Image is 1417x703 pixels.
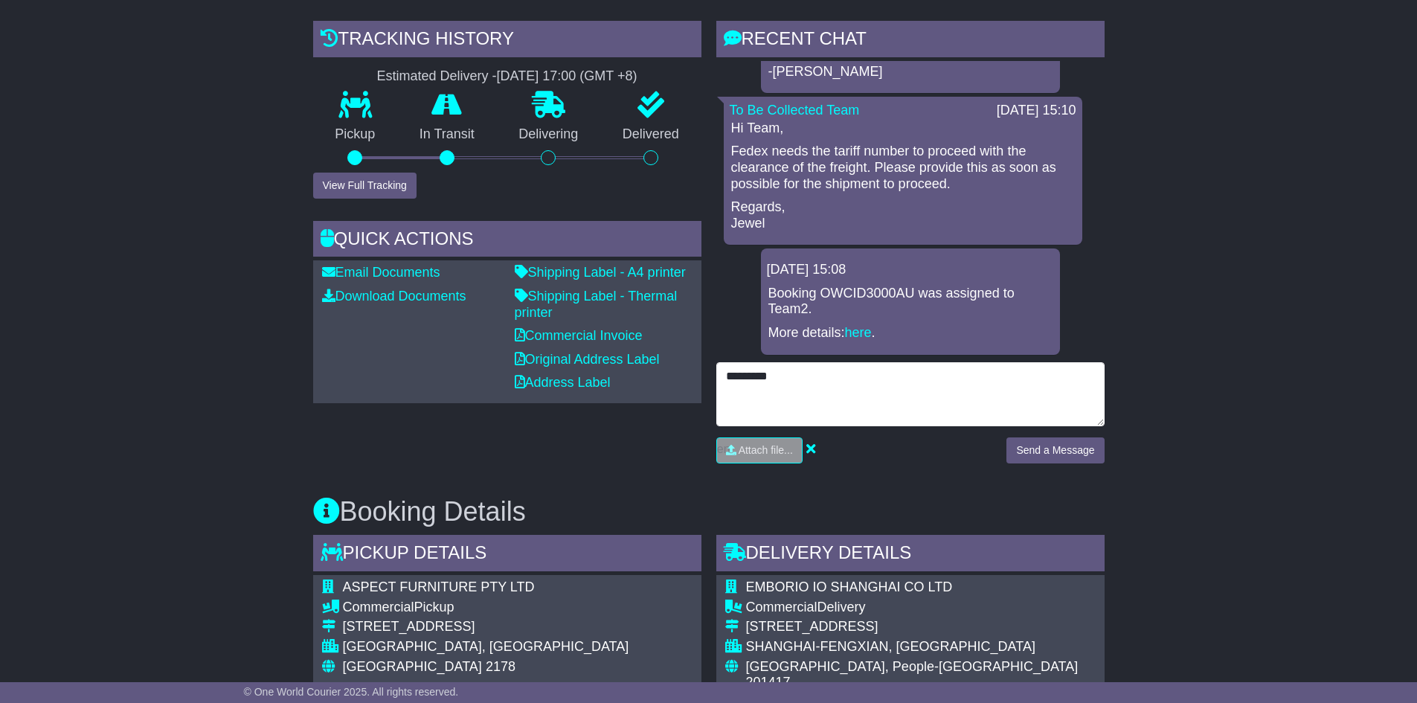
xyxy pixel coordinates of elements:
[313,173,417,199] button: View Full Tracking
[313,497,1105,527] h3: Booking Details
[497,68,637,85] div: [DATE] 17:00 (GMT +8)
[600,126,701,143] p: Delivered
[322,265,440,280] a: Email Documents
[1006,437,1104,463] button: Send a Message
[767,262,1054,278] div: [DATE] 15:08
[343,580,535,594] span: ASPECT FURNITURE PTY LTD
[746,639,1096,655] div: SHANGHAI-FENGXIAN, [GEOGRAPHIC_DATA]
[313,68,701,85] div: Estimated Delivery -
[313,126,398,143] p: Pickup
[343,600,414,614] span: Commercial
[730,103,860,118] a: To Be Collected Team
[845,325,872,340] a: here
[486,659,515,674] span: 2178
[746,600,1096,616] div: Delivery
[343,600,629,616] div: Pickup
[313,21,701,61] div: Tracking history
[768,325,1053,341] p: More details: .
[515,265,686,280] a: Shipping Label - A4 printer
[515,352,660,367] a: Original Address Label
[397,126,497,143] p: In Transit
[313,221,701,261] div: Quick Actions
[746,659,1079,674] span: [GEOGRAPHIC_DATA], People-[GEOGRAPHIC_DATA]
[322,289,466,304] a: Download Documents
[515,375,611,390] a: Address Label
[746,600,817,614] span: Commercial
[746,580,953,594] span: EMBORIO IO SHANGHAI CO LTD
[515,289,678,320] a: Shipping Label - Thermal printer
[716,535,1105,575] div: Delivery Details
[343,659,482,674] span: [GEOGRAPHIC_DATA]
[746,619,1096,635] div: [STREET_ADDRESS]
[343,619,629,635] div: [STREET_ADDRESS]
[768,286,1053,318] p: Booking OWCID3000AU was assigned to Team2.
[731,199,1075,231] p: Regards, Jewel
[313,535,701,575] div: Pickup Details
[244,686,459,698] span: © One World Courier 2025. All rights reserved.
[746,675,791,690] span: 201417
[731,144,1075,192] p: Fedex needs the tariff number to proceed with the clearance of the freight. Please provide this a...
[768,64,1053,80] p: -[PERSON_NAME]
[716,21,1105,61] div: RECENT CHAT
[515,328,643,343] a: Commercial Invoice
[343,639,629,655] div: [GEOGRAPHIC_DATA], [GEOGRAPHIC_DATA]
[731,121,1075,137] p: Hi Team,
[497,126,601,143] p: Delivering
[997,103,1076,119] div: [DATE] 15:10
